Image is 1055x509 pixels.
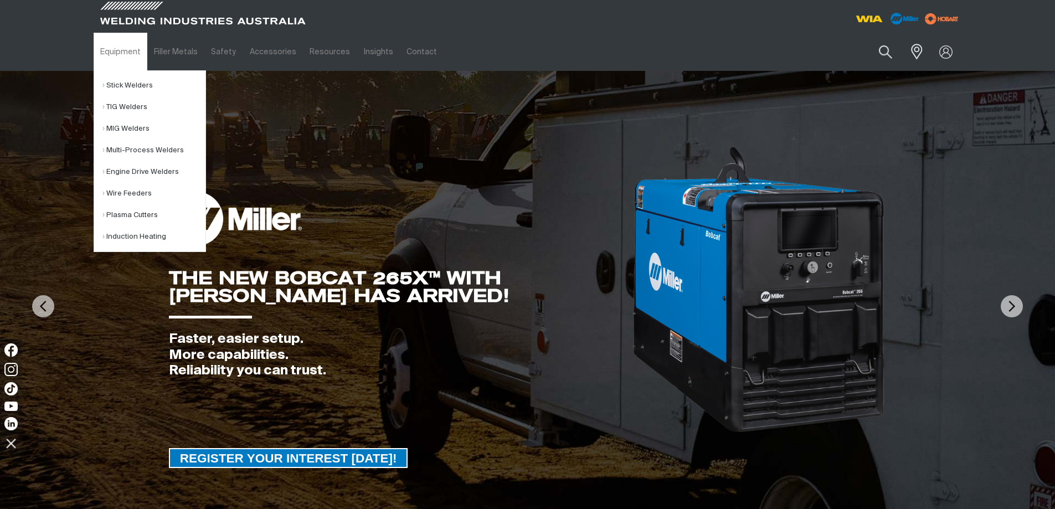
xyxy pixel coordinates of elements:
[102,183,205,204] a: Wire Feeders
[32,295,54,317] img: PrevArrow
[102,226,205,248] a: Induction Heating
[169,448,408,468] a: REGISTER YOUR INTEREST TODAY!
[169,269,631,305] div: THE NEW BOBCAT 265X™ WITH [PERSON_NAME] HAS ARRIVED!
[400,33,444,71] a: Contact
[1001,295,1023,317] img: NextArrow
[852,39,904,65] input: Product name or item number...
[94,33,745,71] nav: Main
[102,161,205,183] a: Engine Drive Welders
[357,33,399,71] a: Insights
[102,204,205,226] a: Plasma Cutters
[102,140,205,161] a: Multi-Process Welders
[303,33,357,71] a: Resources
[170,448,407,468] span: REGISTER YOUR INTEREST [DATE]!
[94,70,206,252] ul: Equipment Submenu
[102,75,205,96] a: Stick Welders
[169,331,631,379] div: Faster, easier setup. More capabilities. Reliability you can trust.
[94,33,147,71] a: Equipment
[4,343,18,357] img: Facebook
[922,11,962,27] img: miller
[2,434,20,453] img: hide socials
[4,417,18,430] img: LinkedIn
[243,33,303,71] a: Accessories
[204,33,243,71] a: Safety
[102,96,205,118] a: TIG Welders
[4,382,18,395] img: TikTok
[4,402,18,411] img: YouTube
[4,363,18,376] img: Instagram
[102,118,205,140] a: MIG Welders
[147,33,204,71] a: Filler Metals
[867,39,904,65] button: Search products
